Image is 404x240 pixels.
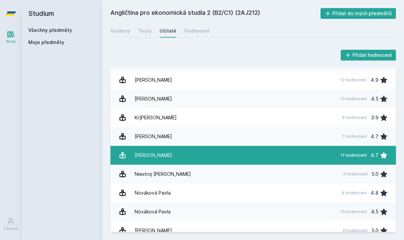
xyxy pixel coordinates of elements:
[110,28,130,34] div: Soubory
[135,186,171,200] div: Nováková Pavla
[321,8,396,19] button: Přidat do mých předmětů
[341,190,367,196] div: 4 hodnocení
[1,214,20,235] a: Uživatel
[371,92,378,106] div: 4.5
[110,8,321,19] h2: Angličtina pro ekonomická studia 2 (B2/C1) (2AJ212)
[160,24,176,38] a: Učitelé
[135,149,172,162] div: [PERSON_NAME]
[342,134,367,139] div: 7 hodnocení
[135,92,172,106] div: [PERSON_NAME]
[1,27,20,47] a: Study
[371,205,378,218] div: 4.5
[372,167,378,181] div: 5.0
[343,171,368,177] div: 2 hodnocení
[160,28,176,34] div: Učitelé
[340,209,367,214] div: 13 hodnocení
[6,39,16,44] div: Study
[28,27,72,33] a: Všechny předměty
[135,167,191,181] div: Niestroj [PERSON_NAME]
[4,226,18,231] div: Uživatel
[135,111,177,124] div: Kr[PERSON_NAME]
[138,24,151,38] a: Testy
[110,71,396,89] a: [PERSON_NAME] 12 hodnocení 4.9
[340,96,367,102] div: 13 hodnocení
[138,28,151,34] div: Testy
[340,153,367,158] div: 11 hodnocení
[372,224,378,237] div: 5.0
[110,127,396,146] a: [PERSON_NAME] 7 hodnocení 4.7
[371,130,378,143] div: 4.7
[110,221,396,240] a: [PERSON_NAME] 6 hodnocení 5.0
[135,130,172,143] div: [PERSON_NAME]
[342,115,367,120] div: 9 hodnocení
[341,50,396,61] button: Přidat hodnocení
[343,228,368,233] div: 6 hodnocení
[135,205,171,218] div: Nováková Pavla
[371,73,378,87] div: 4.9
[135,224,172,237] div: [PERSON_NAME]
[110,108,396,127] a: Kr[PERSON_NAME] 9 hodnocení 3.9
[110,24,130,38] a: Soubory
[340,77,367,83] div: 12 hodnocení
[110,165,396,184] a: Niestroj [PERSON_NAME] 2 hodnocení 5.0
[110,146,396,165] a: [PERSON_NAME] 11 hodnocení 4.7
[110,89,396,108] a: [PERSON_NAME] 13 hodnocení 4.5
[184,24,209,38] a: Hodnocení
[110,184,396,202] a: Nováková Pavla 4 hodnocení 4.8
[135,73,172,87] div: [PERSON_NAME]
[371,111,378,124] div: 3.9
[110,202,396,221] a: Nováková Pavla 13 hodnocení 4.5
[371,149,378,162] div: 4.7
[184,28,209,34] div: Hodnocení
[28,39,64,46] span: Moje předměty
[371,186,378,200] div: 4.8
